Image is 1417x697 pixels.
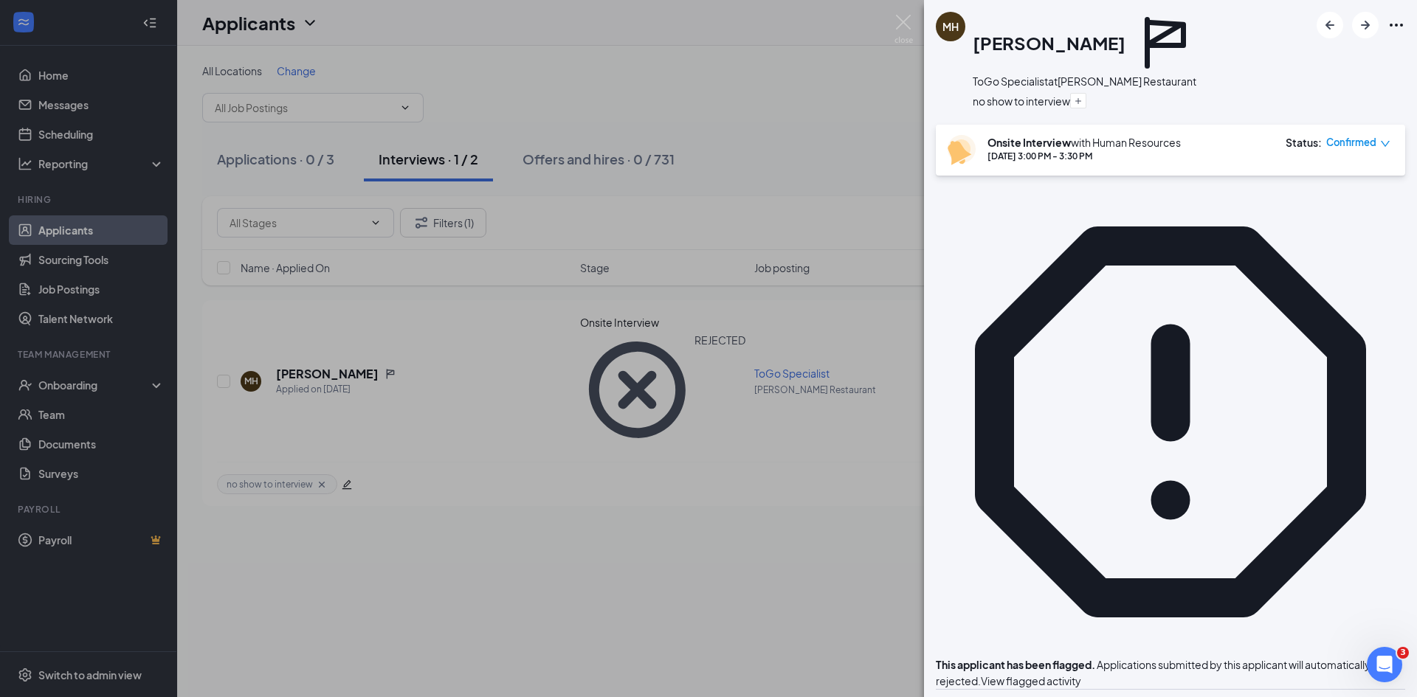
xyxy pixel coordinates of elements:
svg: Error [936,187,1405,656]
span: 3 [1397,647,1409,659]
button: ArrowRight [1352,12,1379,38]
span: down [1380,139,1390,149]
iframe: Intercom live chat [1367,647,1402,682]
svg: Flag [1134,12,1196,74]
button: ArrowLeftNew [1317,12,1343,38]
span: Confirmed [1326,135,1376,150]
div: ToGo Specialist at [PERSON_NAME] Restaurant [973,74,1196,89]
div: [DATE] 3:00 PM - 3:30 PM [987,150,1181,162]
span: no show to interview [973,94,1070,108]
b: Onsite Interview [987,136,1071,149]
h1: [PERSON_NAME] [973,30,1125,55]
svg: ArrowRight [1356,16,1374,34]
button: Plus [1070,93,1086,108]
div: MH [942,19,959,34]
div: Applications submitted by this applicant will automatically be rejected. [936,656,1405,689]
div: with Human Resources [987,135,1181,150]
svg: Plus [1074,97,1083,105]
svg: ArrowLeftNew [1321,16,1339,34]
b: This applicant has been flagged. [936,658,1095,671]
div: Status : [1286,135,1322,150]
svg: Ellipses [1387,16,1405,34]
span: View flagged activity [981,674,1081,687]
